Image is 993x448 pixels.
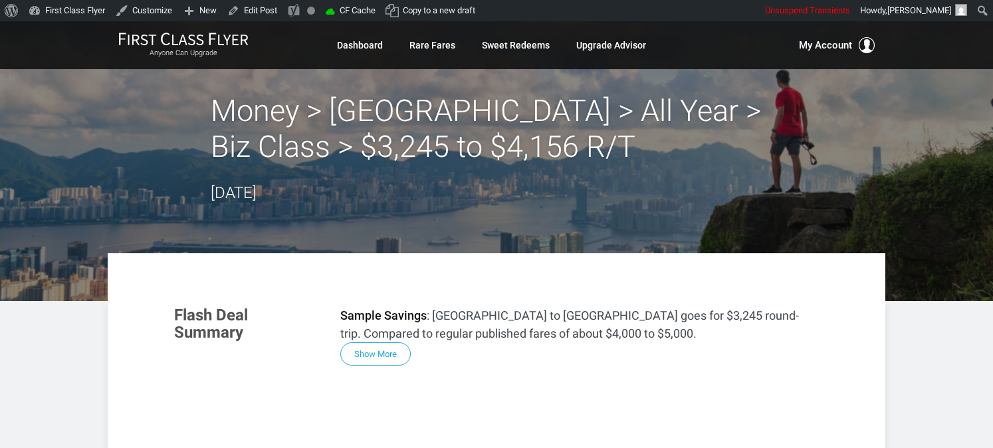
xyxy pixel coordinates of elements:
[765,5,850,15] span: Unsuspend Transients
[118,32,249,58] a: First Class FlyerAnyone Can Upgrade
[409,33,455,57] a: Rare Fares
[799,37,875,53] button: My Account
[340,306,819,342] p: : [GEOGRAPHIC_DATA] to [GEOGRAPHIC_DATA] goes for $3,245 round-trip. Compared to regular publishe...
[340,308,427,322] strong: Sample Savings
[576,33,646,57] a: Upgrade Advisor
[118,49,249,58] small: Anyone Can Upgrade
[482,33,550,57] a: Sweet Redeems
[118,32,249,46] img: First Class Flyer
[340,342,411,366] button: Show More
[174,306,320,342] h3: Flash Deal Summary
[887,5,951,15] span: [PERSON_NAME]
[337,33,383,57] a: Dashboard
[211,93,782,165] h2: Money > [GEOGRAPHIC_DATA] > All Year > Biz Class > $3,245 to $4,156 R/T
[211,183,257,202] time: [DATE]
[799,37,852,53] span: My Account
[885,408,980,441] iframe: Opens a widget where you can find more information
